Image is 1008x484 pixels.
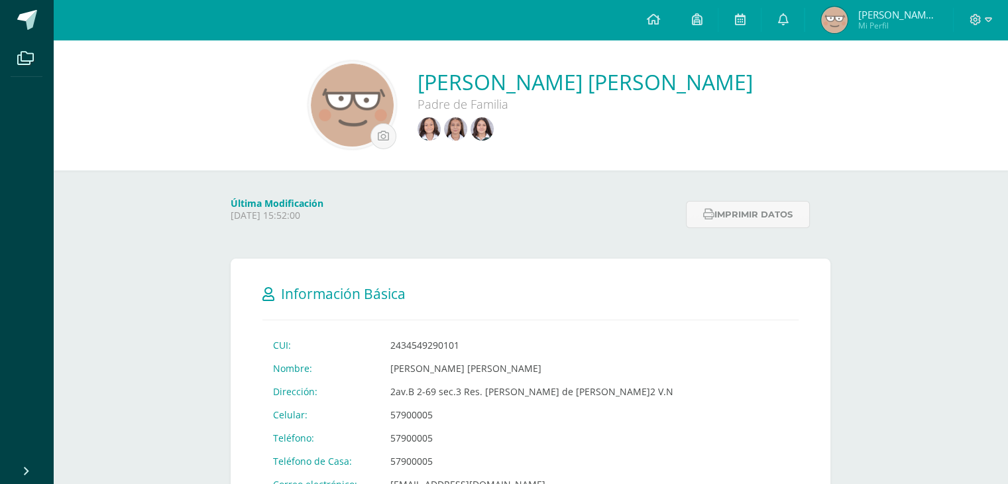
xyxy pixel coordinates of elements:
td: Teléfono de Casa: [262,450,380,473]
td: 2av.B 2-69 sec.3 Res. [PERSON_NAME] de [PERSON_NAME]2 V.N [380,380,684,403]
span: [PERSON_NAME] [PERSON_NAME] [858,8,937,21]
td: [PERSON_NAME] [PERSON_NAME] [380,357,684,380]
img: d55b3b80f999745fa81eceab9a86baeb.png [471,117,494,141]
span: Mi Perfil [858,20,937,31]
td: 2434549290101 [380,333,684,357]
div: Padre de Familia [418,96,753,112]
td: Nombre: [262,357,380,380]
td: 57900005 [380,403,684,426]
td: Celular: [262,403,380,426]
td: 57900005 [380,426,684,450]
td: CUI: [262,333,380,357]
img: 2043067f3362d0a795942007f8d62e0d.png [418,117,441,141]
h4: Última Modificación [231,197,678,210]
img: 1d0ca742f2febfec89986c8588b009e1.png [821,7,848,33]
p: [DATE] 15:52:00 [231,210,678,221]
td: Dirección: [262,380,380,403]
img: 960660ec4ee0c5cff50b8113e37e02dd.png [444,117,467,141]
button: Imprimir datos [686,201,810,228]
td: Teléfono: [262,426,380,450]
a: [PERSON_NAME] [PERSON_NAME] [418,68,753,96]
span: Información Básica [281,284,406,303]
td: 57900005 [380,450,684,473]
img: c780654ce33eea24e443d69dd32df8fc.png [311,64,394,147]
